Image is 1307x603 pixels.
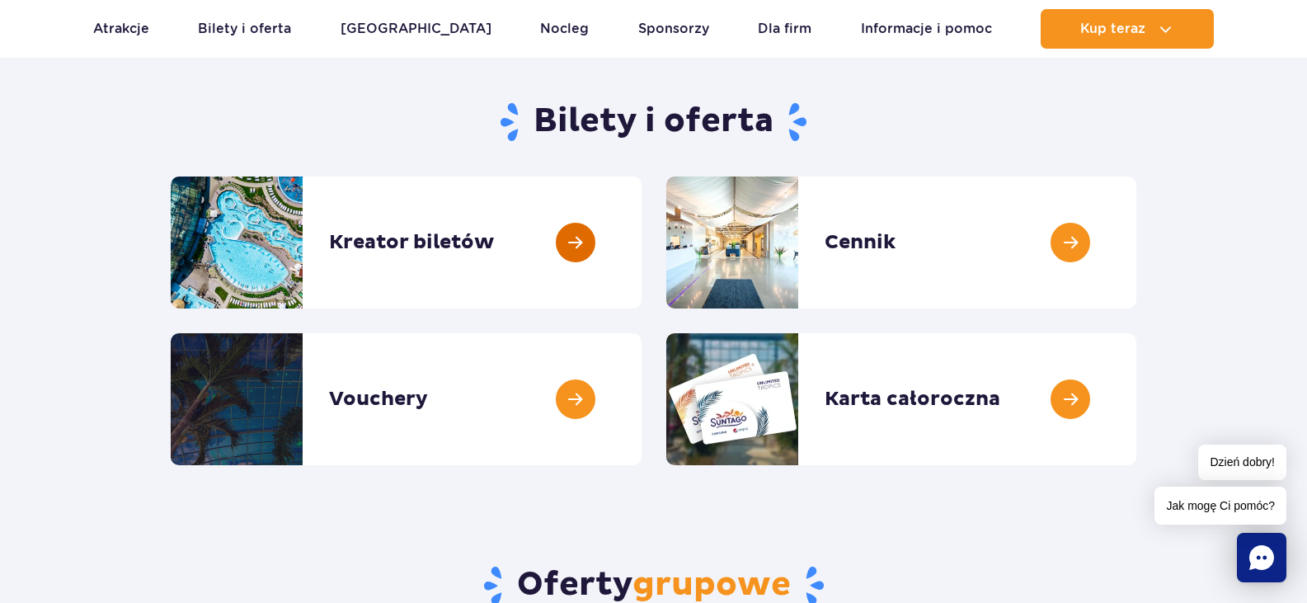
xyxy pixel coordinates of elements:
[171,101,1136,144] h1: Bilety i oferta
[638,9,709,49] a: Sponsorzy
[1080,21,1145,36] span: Kup teraz
[198,9,291,49] a: Bilety i oferta
[341,9,491,49] a: [GEOGRAPHIC_DATA]
[93,9,149,49] a: Atrakcje
[861,9,992,49] a: Informacje i pomoc
[1237,533,1286,582] div: Chat
[758,9,811,49] a: Dla firm
[1041,9,1214,49] button: Kup teraz
[1198,445,1286,480] span: Dzień dobry!
[1154,487,1286,525] span: Jak mogę Ci pomóc?
[540,9,589,49] a: Nocleg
